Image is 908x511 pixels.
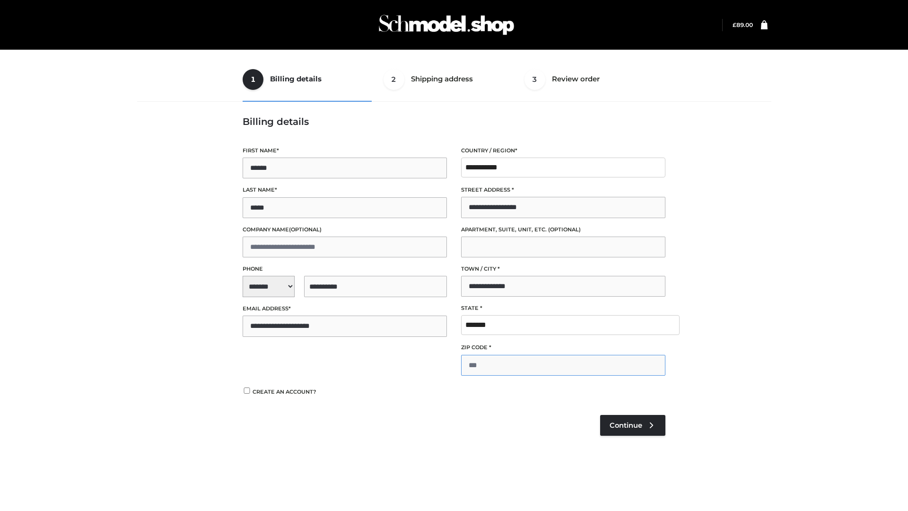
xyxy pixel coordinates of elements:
label: First name [243,146,447,155]
span: Continue [610,421,642,430]
label: Town / City [461,264,665,273]
label: Country / Region [461,146,665,155]
label: Last name [243,185,447,194]
span: Create an account? [253,388,316,395]
label: State [461,304,665,313]
h3: Billing details [243,116,665,127]
span: £ [733,21,736,28]
label: Email address [243,304,447,313]
label: Company name [243,225,447,234]
a: Continue [600,415,665,436]
img: Schmodel Admin 964 [375,6,517,44]
a: £89.00 [733,21,753,28]
label: Street address [461,185,665,194]
label: Apartment, suite, unit, etc. [461,225,665,234]
span: (optional) [289,226,322,233]
bdi: 89.00 [733,21,753,28]
label: ZIP Code [461,343,665,352]
label: Phone [243,264,447,273]
span: (optional) [548,226,581,233]
input: Create an account? [243,388,251,394]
